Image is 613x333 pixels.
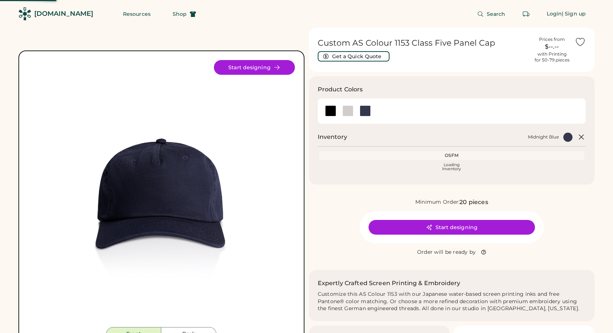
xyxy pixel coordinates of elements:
button: Get a Quick Quote [318,51,390,62]
span: Search [487,11,505,17]
img: 1153 - Midnight Blue Front Image [28,60,295,327]
button: Start designing [214,60,295,75]
h2: Expertly Crafted Screen Printing & Embroidery [318,279,461,288]
button: Start designing [369,220,535,235]
div: $--.-- [533,42,570,51]
img: Rendered Logo - Screens [18,7,31,20]
div: [DOMAIN_NAME] [34,9,93,18]
div: Customize this AS Colour 1153 with our Japanese water-based screen printing inks and free Pantone... [318,291,586,313]
div: Midnight Blue [528,134,559,140]
h3: Product Colors [318,85,363,94]
div: Order will be ready by [417,249,476,256]
div: OSFM [321,153,583,158]
button: Shop [164,7,205,21]
button: Retrieve an order [519,7,533,21]
h2: Inventory [318,133,347,141]
div: Login [547,10,562,18]
button: Resources [114,7,159,21]
div: Prices from [539,36,565,42]
span: Shop [173,11,187,17]
div: with Printing for 50-79 pieces [535,51,570,63]
div: 1153 Style Image [28,60,295,327]
h1: Custom AS Colour 1153 Class Five Panel Cap [318,38,529,48]
button: Search [468,7,514,21]
div: Minimum Order: [415,199,460,206]
div: 20 pieces [459,198,488,207]
div: Loading Inventory [442,163,461,171]
div: | Sign up [562,10,586,18]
